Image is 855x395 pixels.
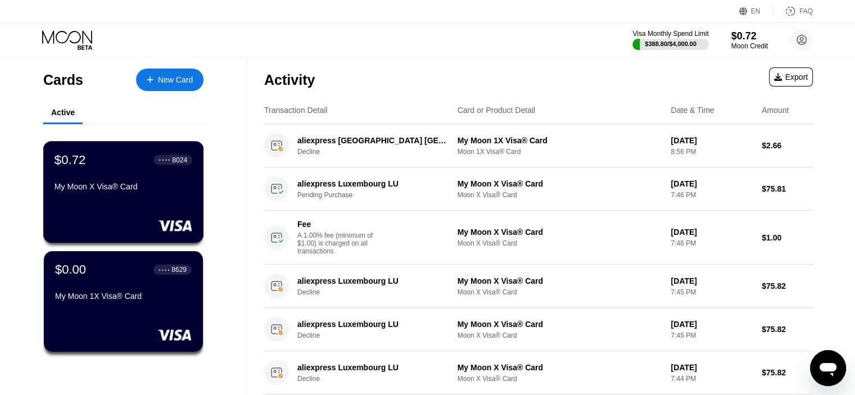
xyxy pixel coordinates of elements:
div: Moon X Visa® Card [458,288,662,296]
div: $0.00 [55,262,86,277]
div: ● ● ● ● [159,158,170,161]
div: [DATE] [671,320,753,329]
div: My Moon X Visa® Card [458,320,662,329]
div: Date & Time [671,106,714,115]
div: $0.72Moon Credit [731,30,768,50]
div: aliexpress Luxembourg LU [297,276,451,285]
div: $75.82 [762,368,813,377]
div: Amount [762,106,789,115]
div: Visa Monthly Spend Limit$388.80/$4,000.00 [632,30,708,50]
div: [DATE] [671,179,753,188]
div: My Moon 1X Visa® Card [458,136,662,145]
div: 8024 [172,156,187,164]
div: aliexpress Luxembourg LU [297,179,451,188]
div: 7:45 PM [671,288,753,296]
div: 7:46 PM [671,239,753,247]
div: [DATE] [671,363,753,372]
div: 7:44 PM [671,375,753,383]
div: Moon 1X Visa® Card [458,148,662,156]
div: $75.81 [762,184,813,193]
div: Moon X Visa® Card [458,191,662,199]
div: aliexpress Luxembourg LU [297,320,451,329]
div: $75.82 [762,325,813,334]
div: Activity [264,72,315,88]
iframe: Button to launch messaging window [810,350,846,386]
div: Moon X Visa® Card [458,239,662,247]
div: Decline [297,288,463,296]
div: aliexpress Luxembourg LU [297,363,451,372]
div: My Moon 1X Visa® Card [55,292,192,301]
div: Moon X Visa® Card [458,375,662,383]
div: EN [751,7,761,15]
div: $2.66 [762,141,813,150]
div: 8:56 PM [671,148,753,156]
div: 8629 [171,266,187,274]
div: Decline [297,332,463,339]
div: [DATE] [671,136,753,145]
div: Active [51,108,75,117]
div: $388.80 / $4,000.00 [645,40,696,47]
div: aliexpress Luxembourg LUPending PurchaseMy Moon X Visa® CardMoon X Visa® Card[DATE]7:46 PM$75.81 [264,167,813,211]
div: My Moon X Visa® Card [55,182,192,191]
div: EN [739,6,773,17]
div: $1.00 [762,233,813,242]
div: 7:45 PM [671,332,753,339]
div: A 1.00% fee (minimum of $1.00) is charged on all transactions [297,231,382,255]
div: [DATE] [671,228,753,237]
div: Visa Monthly Spend Limit [632,30,708,38]
div: Moon Credit [731,42,768,50]
div: $0.72 [731,30,768,42]
div: Card or Product Detail [458,106,536,115]
div: FAQ [799,7,813,15]
div: Pending Purchase [297,191,463,199]
div: My Moon X Visa® Card [458,228,662,237]
div: aliexpress Luxembourg LUDeclineMy Moon X Visa® CardMoon X Visa® Card[DATE]7:44 PM$75.82 [264,351,813,394]
div: FAQ [773,6,813,17]
div: Cards [43,72,83,88]
div: $0.72 [55,152,86,167]
div: 7:46 PM [671,191,753,199]
div: ● ● ● ● [159,268,170,271]
div: Decline [297,148,463,156]
div: aliexpress [GEOGRAPHIC_DATA] [GEOGRAPHIC_DATA]DeclineMy Moon 1X Visa® CardMoon 1X Visa® Card[DATE... [264,124,813,167]
div: My Moon X Visa® Card [458,179,662,188]
div: New Card [158,75,193,85]
div: Decline [297,375,463,383]
div: FeeA 1.00% fee (minimum of $1.00) is charged on all transactionsMy Moon X Visa® CardMoon X Visa® ... [264,211,813,265]
div: $75.82 [762,282,813,290]
div: New Card [136,69,203,91]
div: My Moon X Visa® Card [458,363,662,372]
div: Export [769,67,813,87]
div: $0.00● ● ● ●8629My Moon 1X Visa® Card [44,251,203,352]
div: Moon X Visa® Card [458,332,662,339]
div: Fee [297,220,376,229]
div: Export [774,72,808,81]
div: My Moon X Visa® Card [458,276,662,285]
div: [DATE] [671,276,753,285]
div: $0.72● ● ● ●8024My Moon X Visa® Card [44,142,203,242]
div: aliexpress Luxembourg LUDeclineMy Moon X Visa® CardMoon X Visa® Card[DATE]7:45 PM$75.82 [264,308,813,351]
div: aliexpress [GEOGRAPHIC_DATA] [GEOGRAPHIC_DATA] [297,136,451,145]
div: Transaction Detail [264,106,327,115]
div: aliexpress Luxembourg LUDeclineMy Moon X Visa® CardMoon X Visa® Card[DATE]7:45 PM$75.82 [264,265,813,308]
